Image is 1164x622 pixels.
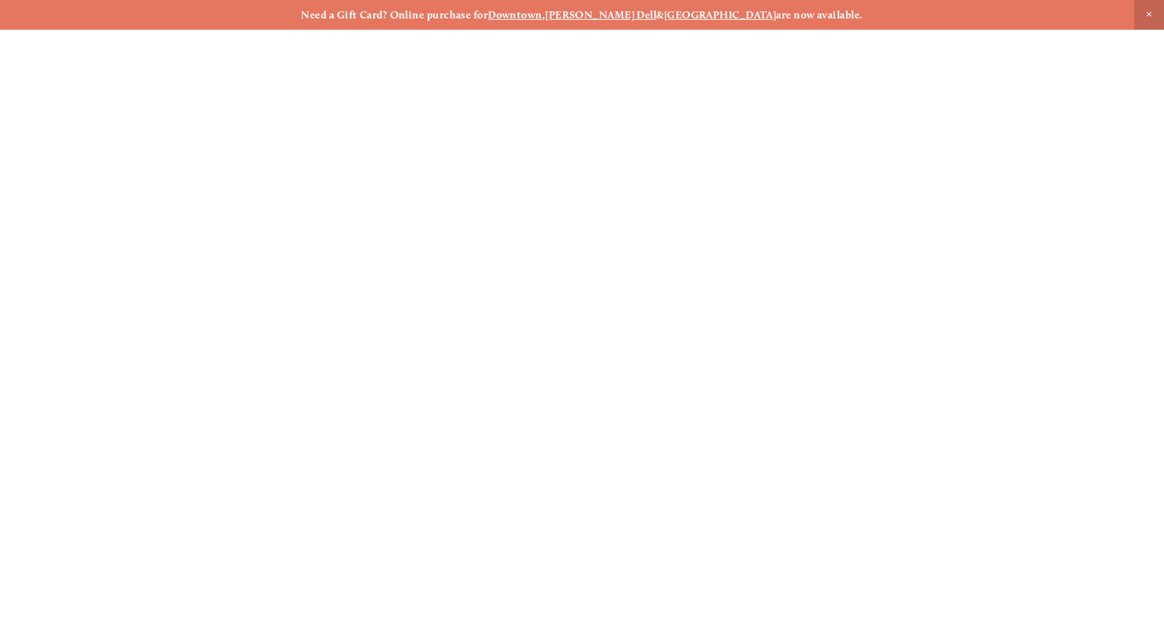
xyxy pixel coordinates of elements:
[656,9,663,21] strong: &
[664,9,777,21] a: [GEOGRAPHIC_DATA]
[776,9,862,21] strong: are now available.
[542,9,545,21] strong: ,
[488,9,542,21] a: Downtown
[301,9,488,21] strong: Need a Gift Card? Online purchase for
[545,9,656,21] a: [PERSON_NAME] Dell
